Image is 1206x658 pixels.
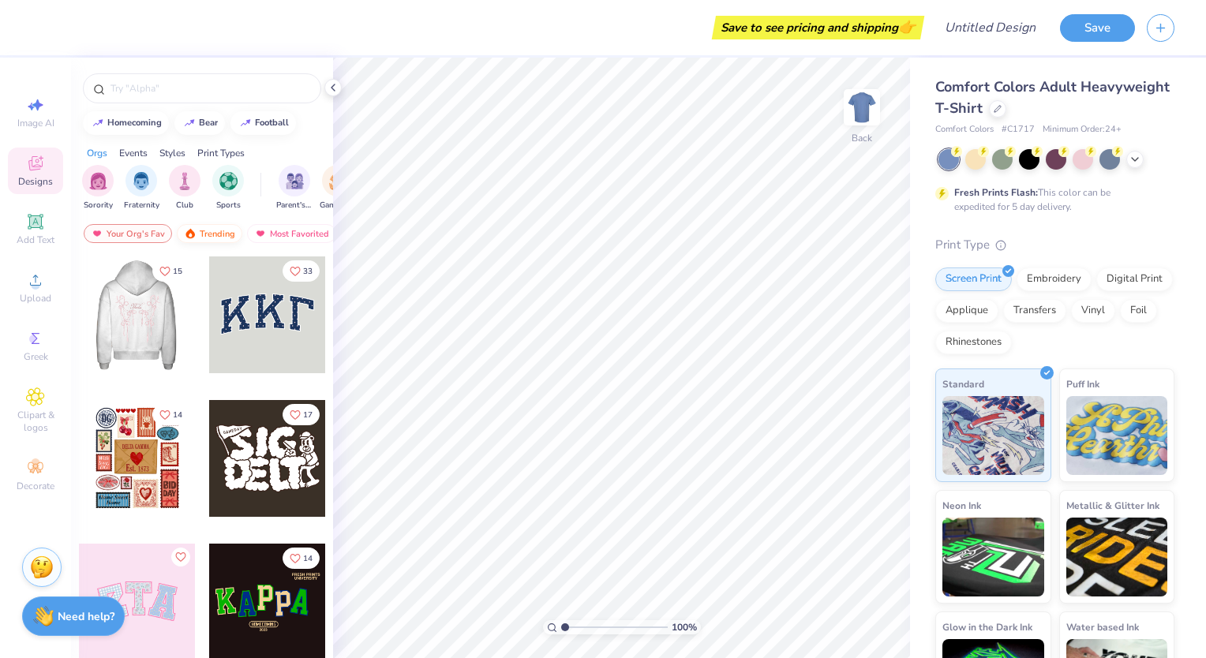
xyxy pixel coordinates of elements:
span: Metallic & Glitter Ink [1066,497,1159,514]
img: most_fav.gif [254,228,267,239]
span: Game Day [320,200,356,211]
input: Try "Alpha" [109,80,311,96]
button: Like [283,404,320,425]
span: Sports [216,200,241,211]
div: football [255,118,289,127]
div: Save to see pricing and shipping [716,16,920,39]
button: Like [171,548,190,566]
span: Upload [20,292,51,305]
button: Save [1060,14,1135,42]
span: 17 [303,411,313,419]
img: trend_line.gif [183,118,196,128]
input: Untitled Design [932,12,1048,43]
span: Clipart & logos [8,409,63,434]
div: Foil [1120,299,1157,323]
img: Fraternity Image [133,172,150,190]
div: Rhinestones [935,331,1012,354]
button: filter button [276,165,313,211]
img: Puff Ink [1066,396,1168,475]
div: filter for Game Day [320,165,356,211]
img: Back [846,92,878,123]
div: Print Types [197,146,245,160]
span: # C1717 [1002,123,1035,136]
span: Fraternity [124,200,159,211]
span: Glow in the Dark Ink [942,619,1032,635]
span: Puff Ink [1066,376,1099,392]
img: Game Day Image [329,172,347,190]
button: filter button [320,165,356,211]
span: 14 [173,411,182,419]
div: Print Type [935,236,1174,254]
img: trend_line.gif [239,118,252,128]
span: 33 [303,267,313,275]
div: Back [852,131,872,145]
div: Screen Print [935,267,1012,291]
span: 100 % [672,620,697,634]
button: Like [152,404,189,425]
img: Sorority Image [89,172,107,190]
button: football [230,111,296,135]
button: bear [174,111,225,135]
div: filter for Fraternity [124,165,159,211]
span: 14 [303,555,313,563]
span: Water based Ink [1066,619,1139,635]
div: Vinyl [1071,299,1115,323]
div: Events [119,146,148,160]
img: trending.gif [184,228,197,239]
div: Applique [935,299,998,323]
span: Comfort Colors [935,123,994,136]
div: Transfers [1003,299,1066,323]
span: Designs [18,175,53,188]
span: Greek [24,350,48,363]
button: Like [283,548,320,569]
div: filter for Club [169,165,200,211]
div: Orgs [87,146,107,160]
div: Embroidery [1017,267,1092,291]
img: Club Image [176,172,193,190]
span: Sorority [84,200,113,211]
img: Neon Ink [942,518,1044,596]
button: homecoming [83,111,169,135]
div: homecoming [107,118,162,127]
span: Neon Ink [942,497,981,514]
strong: Need help? [58,609,114,624]
img: Metallic & Glitter Ink [1066,518,1168,596]
button: Like [152,260,189,282]
span: Club [176,200,193,211]
button: filter button [124,165,159,211]
button: filter button [212,165,244,211]
div: This color can be expedited for 5 day delivery. [954,185,1148,214]
span: Add Text [17,234,54,246]
button: Like [283,260,320,282]
div: filter for Sorority [82,165,114,211]
span: Minimum Order: 24 + [1043,123,1122,136]
img: most_fav.gif [91,228,103,239]
div: filter for Parent's Weekend [276,165,313,211]
button: filter button [169,165,200,211]
img: Sports Image [219,172,238,190]
span: Parent's Weekend [276,200,313,211]
img: Standard [942,396,1044,475]
span: Comfort Colors Adult Heavyweight T-Shirt [935,77,1170,118]
div: Digital Print [1096,267,1173,291]
span: Image AI [17,117,54,129]
img: Parent's Weekend Image [286,172,304,190]
span: 15 [173,267,182,275]
span: Standard [942,376,984,392]
img: trend_line.gif [92,118,104,128]
div: filter for Sports [212,165,244,211]
div: bear [199,118,218,127]
div: Trending [177,224,242,243]
div: Most Favorited [247,224,336,243]
div: Your Org's Fav [84,224,172,243]
div: Styles [159,146,185,160]
strong: Fresh Prints Flash: [954,186,1038,199]
span: 👉 [898,17,916,36]
span: Decorate [17,480,54,492]
button: filter button [82,165,114,211]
